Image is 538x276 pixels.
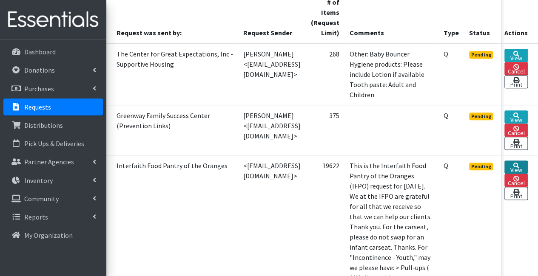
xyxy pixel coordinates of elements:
p: Reports [24,213,48,221]
abbr: Quantity [444,111,448,120]
a: Pick Ups & Deliveries [3,135,103,152]
a: Requests [3,99,103,115]
td: Other: Baby Bouncer Hygiene products: Please include Lotion if available Tooth paste: Adult and C... [344,43,438,105]
p: My Organization [24,231,73,239]
td: 375 [306,105,344,155]
p: Dashboard [24,48,56,56]
a: Print [504,75,528,88]
span: Pending [469,51,493,59]
a: Partner Agencies [3,153,103,170]
a: Community [3,190,103,207]
a: Purchases [3,80,103,97]
p: Purchases [24,84,54,93]
a: Cancel [504,124,528,137]
td: Greenway Family Success Center (Prevention Links) [111,105,238,155]
img: HumanEssentials [3,6,103,34]
span: Pending [469,163,493,170]
a: Distributions [3,117,103,134]
a: Cancel [504,174,528,187]
a: Print [504,187,528,200]
p: Inventory [24,176,53,185]
a: Dashboard [3,43,103,60]
abbr: Quantity [444,50,448,58]
td: 268 [306,43,344,105]
span: Pending [469,113,493,120]
a: My Organization [3,227,103,244]
p: Requests [24,103,51,111]
td: [PERSON_NAME] <[EMAIL_ADDRESS][DOMAIN_NAME]> [238,43,306,105]
a: Print [504,137,528,150]
a: Cancel [504,62,528,75]
td: [PERSON_NAME] <[EMAIL_ADDRESS][DOMAIN_NAME]> [238,105,306,155]
td: The Center for Great Expectations, Inc - Supportive Housing [111,43,238,105]
a: View [504,161,528,174]
a: Reports [3,208,103,225]
a: Inventory [3,172,103,189]
p: Donations [24,66,55,74]
a: View [504,49,528,62]
p: Distributions [24,121,63,130]
a: View [504,110,528,124]
p: Pick Ups & Deliveries [24,139,84,148]
a: Donations [3,62,103,79]
p: Community [24,194,59,203]
p: Partner Agencies [24,158,74,166]
abbr: Quantity [444,161,448,170]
